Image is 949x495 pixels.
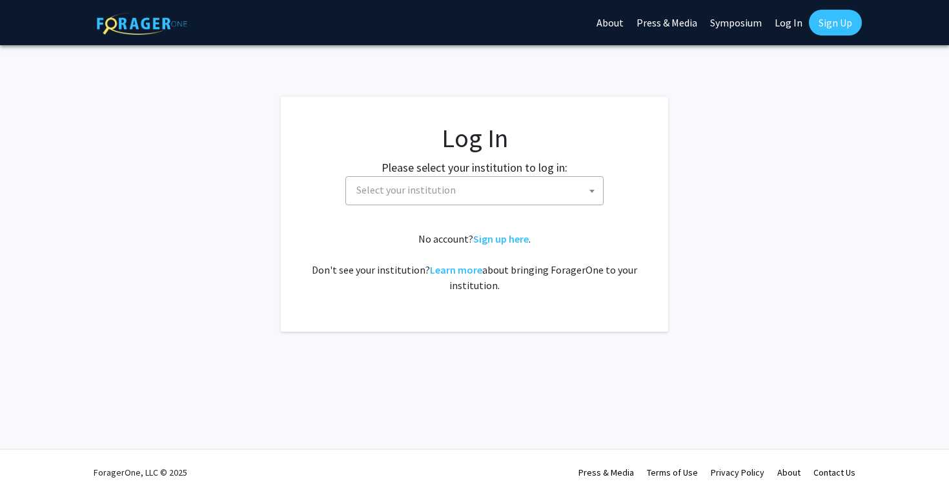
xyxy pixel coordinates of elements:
[351,177,603,203] span: Select your institution
[97,12,187,35] img: ForagerOne Logo
[307,231,642,293] div: No account? . Don't see your institution? about bringing ForagerOne to your institution.
[777,467,801,478] a: About
[809,10,862,35] a: Sign Up
[382,159,567,176] label: Please select your institution to log in:
[711,467,764,478] a: Privacy Policy
[345,176,604,205] span: Select your institution
[473,232,529,245] a: Sign up here
[356,183,456,196] span: Select your institution
[430,263,482,276] a: Learn more about bringing ForagerOne to your institution
[94,450,187,495] div: ForagerOne, LLC © 2025
[813,467,855,478] a: Contact Us
[578,467,634,478] a: Press & Media
[307,123,642,154] h1: Log In
[647,467,698,478] a: Terms of Use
